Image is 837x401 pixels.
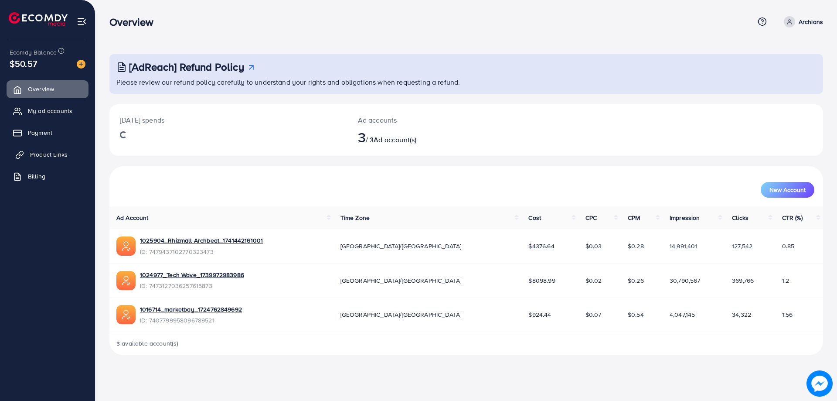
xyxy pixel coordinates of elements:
a: 1016714_marketbay_1724762849692 [140,305,242,314]
span: Ad Account [116,213,149,222]
span: CTR (%) [782,213,803,222]
button: New Account [761,182,814,198]
span: ID: 7473127036257615873 [140,281,244,290]
span: 1.56 [782,310,793,319]
span: $8098.99 [528,276,555,285]
span: Billing [28,172,45,181]
span: 3 available account(s) [116,339,179,348]
span: $0.03 [585,242,602,250]
img: ic-ads-acc.e4c84228.svg [116,271,136,290]
span: Product Links [30,150,68,159]
span: 4,047,145 [670,310,695,319]
p: [DATE] spends [120,115,337,125]
span: 3 [358,127,366,147]
span: 14,991,401 [670,242,697,250]
span: $0.28 [628,242,644,250]
span: 127,542 [732,242,752,250]
span: $50.57 [10,57,37,70]
a: 1024977_Tech Wave_1739972983986 [140,271,244,279]
span: [GEOGRAPHIC_DATA]/[GEOGRAPHIC_DATA] [340,310,462,319]
span: Impression [670,213,700,222]
a: Overview [7,80,88,98]
img: logo [9,12,68,26]
span: [GEOGRAPHIC_DATA]/[GEOGRAPHIC_DATA] [340,242,462,250]
span: Overview [28,85,54,93]
h2: / 3 [358,129,515,145]
span: Payment [28,128,52,137]
span: 30,790,567 [670,276,701,285]
h3: Overview [109,16,160,28]
span: Cost [528,213,541,222]
a: My ad accounts [7,102,88,120]
a: Payment [7,124,88,141]
span: Ad account(s) [374,135,416,144]
span: $4376.64 [528,242,554,250]
a: Archians [780,16,823,27]
img: image [806,370,833,397]
span: $0.02 [585,276,602,285]
img: ic-ads-acc.e4c84228.svg [116,236,136,256]
span: CPM [628,213,640,222]
span: $0.07 [585,310,602,319]
span: New Account [769,187,806,193]
span: My ad accounts [28,106,72,115]
a: Product Links [7,146,88,163]
span: 0.85 [782,242,795,250]
a: 1025904_Rhizmall Archbeat_1741442161001 [140,236,263,245]
span: $0.26 [628,276,644,285]
span: CPC [585,213,597,222]
img: ic-ads-acc.e4c84228.svg [116,305,136,324]
img: menu [77,17,87,27]
p: Please review our refund policy carefully to understand your rights and obligations when requesti... [116,77,818,87]
span: 369,766 [732,276,754,285]
a: Billing [7,168,88,185]
span: Clicks [732,213,749,222]
span: $924.44 [528,310,551,319]
h3: [AdReach] Refund Policy [129,61,244,73]
span: $0.54 [628,310,644,319]
p: Archians [799,17,823,27]
span: Ecomdy Balance [10,48,57,57]
span: 34,322 [732,310,751,319]
img: image [77,60,85,69]
span: ID: 7479437102770323473 [140,247,263,256]
span: 1.2 [782,276,789,285]
span: [GEOGRAPHIC_DATA]/[GEOGRAPHIC_DATA] [340,276,462,285]
span: ID: 7407799958096789521 [140,316,242,325]
span: Time Zone [340,213,370,222]
p: Ad accounts [358,115,515,125]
